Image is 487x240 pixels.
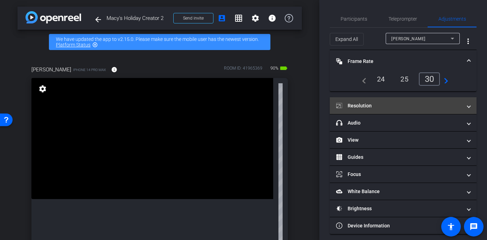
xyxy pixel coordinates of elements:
[330,183,477,200] mat-expansion-panel-header: White Balance
[92,42,98,48] mat-icon: highlight_off
[269,63,279,74] span: 90%
[73,67,106,72] span: iPhone 14 Pro Max
[224,65,262,75] div: ROOM ID: 41965369
[341,16,367,21] span: Participants
[388,16,417,21] span: Teleprompter
[470,223,478,231] mat-icon: message
[330,97,477,114] mat-expansion-panel-header: Resolution
[372,73,390,85] div: 24
[38,85,48,93] mat-icon: settings
[330,217,477,234] mat-expansion-panel-header: Device Information
[391,36,426,41] span: [PERSON_NAME]
[447,223,455,231] mat-icon: accessibility
[330,50,477,72] mat-expansion-panel-header: Frame Rate
[336,205,462,212] mat-panel-title: Brightness
[251,14,260,22] mat-icon: settings
[26,11,81,23] img: app-logo
[268,14,276,22] mat-icon: info
[173,13,213,23] button: Send invite
[107,11,169,25] span: Macy's Holiday Creator 2
[460,33,477,50] button: More Options for Adjustments Panel
[336,171,462,178] mat-panel-title: Focus
[94,15,102,24] mat-icon: arrow_back
[336,119,462,127] mat-panel-title: Audio
[336,58,462,65] mat-panel-title: Frame Rate
[218,14,226,22] mat-icon: account_box
[330,166,477,183] mat-expansion-panel-header: Focus
[336,102,462,110] mat-panel-title: Resolution
[56,42,90,48] a: Platform Status
[183,15,204,21] span: Send invite
[440,75,448,83] mat-icon: navigate_next
[31,66,71,73] span: [PERSON_NAME]
[336,188,462,195] mat-panel-title: White Balance
[438,16,466,21] span: Adjustments
[330,72,477,91] div: Frame Rate
[49,34,270,50] div: We have updated the app to v2.15.0. Please make sure the mobile user has the newest version.
[330,33,364,45] button: Expand All
[234,14,243,22] mat-icon: grid_on
[330,132,477,148] mat-expansion-panel-header: View
[330,200,477,217] mat-expansion-panel-header: Brightness
[395,73,414,85] div: 25
[279,64,288,72] mat-icon: battery_std
[111,66,117,73] mat-icon: info
[336,154,462,161] mat-panel-title: Guides
[464,37,472,45] mat-icon: more_vert
[358,75,366,83] mat-icon: navigate_before
[336,222,462,230] mat-panel-title: Device Information
[419,72,440,86] div: 30
[330,114,477,131] mat-expansion-panel-header: Audio
[330,149,477,165] mat-expansion-panel-header: Guides
[335,33,358,46] span: Expand All
[336,136,462,144] mat-panel-title: View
